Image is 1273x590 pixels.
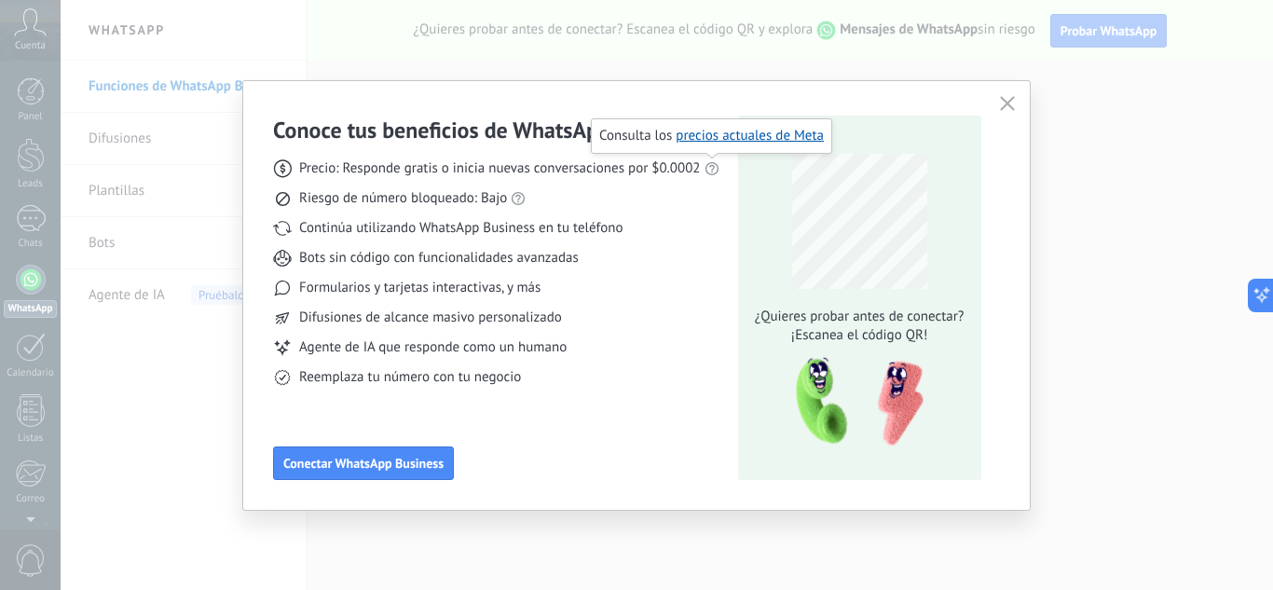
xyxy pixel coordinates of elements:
span: Precio: Responde gratis o inicia nuevas conversaciones por $0.0002 [299,159,701,178]
span: Agente de IA que responde como un humano [299,338,567,357]
span: Consulta los [599,127,824,145]
span: Difusiones de alcance masivo personalizado [299,309,562,327]
span: Reemplaza tu número con tu negocio [299,368,521,387]
button: Conectar WhatsApp Business [273,446,454,480]
span: Continúa utilizando WhatsApp Business en tu teléfono [299,219,623,238]
span: Conectar WhatsApp Business [283,457,444,470]
img: qr-pic-1x.png [780,352,927,452]
span: Formularios y tarjetas interactivas, y más [299,279,541,297]
span: ¿Quieres probar antes de conectar? [749,308,969,326]
span: Bots sin código con funcionalidades avanzadas [299,249,579,268]
a: precios actuales de Meta [676,127,824,144]
h3: Conoce tus beneficios de WhatsApp [273,116,610,144]
span: ¡Escanea el código QR! [749,326,969,345]
span: Riesgo de número bloqueado: Bajo [299,189,507,208]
